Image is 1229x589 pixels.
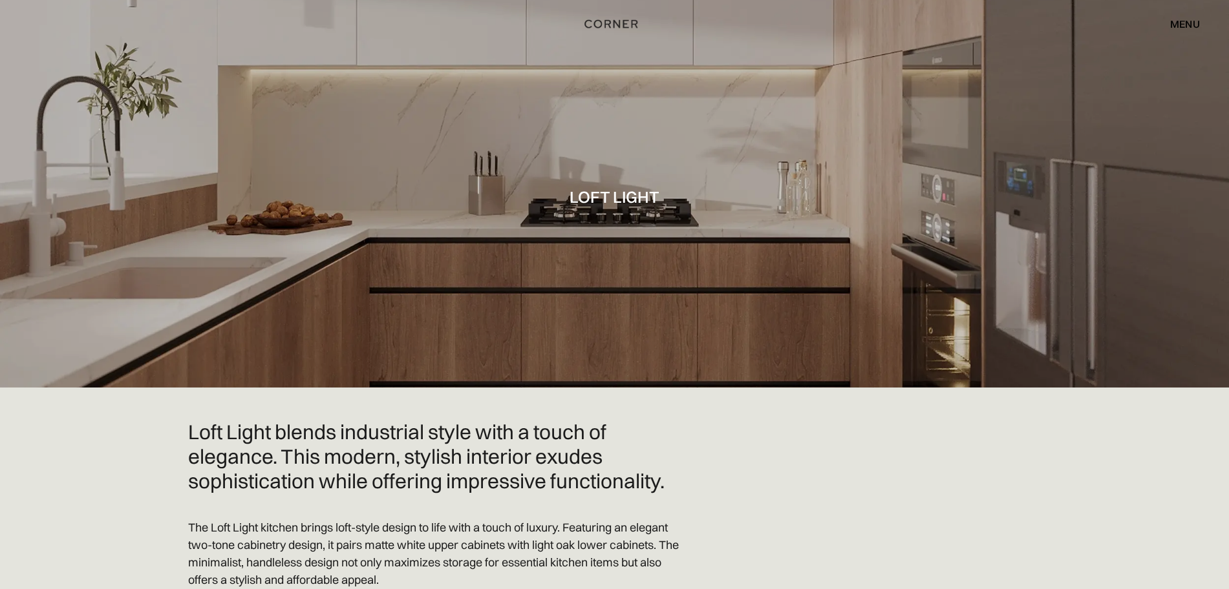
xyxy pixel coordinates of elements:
p: The Loft Light kitchen brings loft-style design to life with a touch of luxury. Featuring an eleg... [188,519,679,588]
h1: Loft Light [570,188,659,205]
div: menu [1170,19,1200,29]
h2: Loft Light blends industrial style with a touch of elegance. This modern, stylish interior exudes... [188,420,679,493]
div: menu [1157,13,1200,35]
a: home [570,15,659,32]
